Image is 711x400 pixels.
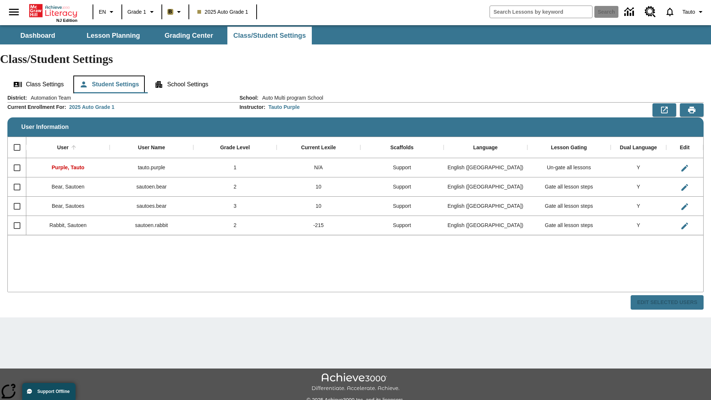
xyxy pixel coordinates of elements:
[444,158,527,177] div: English (US)
[52,164,84,170] span: Purple, Tauto
[29,3,77,18] a: Home
[527,158,611,177] div: Un-gate all lessons
[551,144,587,151] div: Lesson Gating
[258,94,323,101] span: Auto Multi program School
[164,31,213,40] span: Grading Center
[7,94,704,310] div: User Information
[652,103,676,117] button: Export to CSV
[193,177,277,197] div: 2
[168,7,172,16] span: B
[110,197,193,216] div: sautoes.bear
[7,95,27,101] h2: District :
[51,184,84,190] span: Bear, Sautoen
[138,144,165,151] div: User Name
[37,389,70,394] span: Support Offline
[268,103,300,111] div: Tauto Purple
[240,104,266,110] h2: Instructor :
[233,31,306,40] span: Class/Student Settings
[620,144,657,151] div: Dual Language
[444,216,527,235] div: English (US)
[124,5,159,19] button: Grade: Grade 1, Select a grade
[611,158,666,177] div: Y
[680,5,708,19] button: Profile/Settings
[27,94,71,101] span: Automation Team
[677,219,692,233] button: Edit User
[360,177,444,197] div: Support
[193,197,277,216] div: 3
[677,161,692,176] button: Edit User
[640,2,660,22] a: Resource Center, Will open in new tab
[3,1,25,23] button: Open side menu
[152,27,226,44] button: Grading Center
[110,158,193,177] div: tauto.purple
[611,216,666,235] div: Y
[277,197,360,216] div: 10
[660,2,680,21] a: Notifications
[96,5,119,19] button: Language: EN, Select a language
[444,197,527,216] div: English (US)
[1,27,75,44] button: Dashboard
[57,144,69,151] div: User
[360,216,444,235] div: Support
[50,222,87,228] span: Rabbit, Sautoen
[311,373,400,392] img: Achieve3000 Differentiate Accelerate Achieve
[164,5,186,19] button: Boost Class color is light brown. Change class color
[127,8,146,16] span: Grade 1
[22,383,76,400] button: Support Offline
[360,197,444,216] div: Support
[193,158,277,177] div: 1
[611,177,666,197] div: Y
[490,6,592,18] input: search field
[527,216,611,235] div: Gate all lesson steps
[21,124,69,130] span: User Information
[227,27,312,44] button: Class/Student Settings
[193,216,277,235] div: 2
[611,197,666,216] div: Y
[677,180,692,195] button: Edit User
[52,203,84,209] span: Bear, Sautoes
[20,31,55,40] span: Dashboard
[277,158,360,177] div: N/A
[620,2,640,22] a: Data Center
[29,3,77,23] div: Home
[680,144,690,151] div: Edit
[56,18,77,23] span: NJ Edition
[73,76,145,93] button: Student Settings
[677,199,692,214] button: Edit User
[360,158,444,177] div: Support
[110,177,193,197] div: sautoen.bear
[99,8,106,16] span: EN
[148,76,214,93] button: School Settings
[682,8,695,16] span: Tauto
[444,177,527,197] div: English (US)
[390,144,414,151] div: Scaffolds
[69,103,114,111] div: 2025 Auto Grade 1
[7,76,70,93] button: Class Settings
[473,144,498,151] div: Language
[110,216,193,235] div: sautoen.rabbit
[277,216,360,235] div: -215
[7,104,66,110] h2: Current Enrollment For :
[76,27,150,44] button: Lesson Planning
[301,144,336,151] div: Current Lexile
[527,177,611,197] div: Gate all lesson steps
[220,144,250,151] div: Grade Level
[87,31,140,40] span: Lesson Planning
[240,95,258,101] h2: School :
[197,8,248,16] span: 2025 Auto Grade 1
[277,177,360,197] div: 10
[527,197,611,216] div: Gate all lesson steps
[7,76,704,93] div: Class/Student Settings
[680,103,704,117] button: Print Preview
